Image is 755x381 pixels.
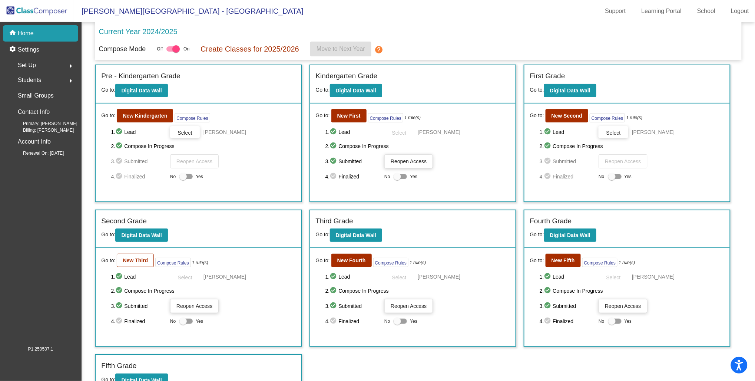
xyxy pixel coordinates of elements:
[392,130,407,136] span: Select
[101,216,147,227] label: Second Grade
[392,275,407,280] span: Select
[115,272,124,281] mat-icon: check_circle
[330,272,338,281] mat-icon: check_circle
[540,142,724,151] span: 2. Compose In Progress
[605,303,641,309] span: Reopen Access
[606,130,621,136] span: Select
[368,113,403,122] button: Compose Rules
[101,87,115,93] span: Go to:
[552,257,575,263] b: New Fifth
[203,128,246,136] span: [PERSON_NAME]
[111,317,166,326] span: 4. Finalized
[316,87,330,93] span: Go to:
[544,157,553,166] mat-icon: check_circle
[330,302,338,311] mat-icon: check_circle
[203,273,246,280] span: [PERSON_NAME]
[530,71,565,82] label: First Grade
[111,286,296,295] span: 2. Compose In Progress
[74,5,304,17] span: [PERSON_NAME][GEOGRAPHIC_DATA] - [GEOGRAPHIC_DATA]
[117,109,173,122] button: New Kindergarten
[540,286,724,295] span: 2. Compose In Progress
[325,172,381,181] span: 4. Finalized
[316,112,330,119] span: Go to:
[111,157,166,166] span: 3. Submitted
[544,302,553,311] mat-icon: check_circle
[115,302,124,311] mat-icon: check_circle
[384,154,433,168] button: Reopen Access
[544,128,553,137] mat-icon: check_circle
[196,317,203,326] span: Yes
[336,88,376,93] b: Digital Data Wall
[599,154,647,168] button: Reopen Access
[530,87,544,93] span: Go to:
[550,232,590,238] b: Digital Data Wall
[636,5,688,17] a: Learning Portal
[325,286,510,295] span: 2. Compose In Progress
[391,158,427,164] span: Reopen Access
[544,142,553,151] mat-icon: check_circle
[18,107,50,117] p: Contact Info
[530,216,572,227] label: Fourth Grade
[66,76,75,85] mat-icon: arrow_right
[619,259,635,266] i: 1 rule(s)
[530,112,544,119] span: Go to:
[123,257,148,263] b: New Third
[170,299,219,313] button: Reopen Access
[544,229,596,242] button: Digital Data Wall
[540,128,595,137] span: 1. Lead
[599,5,632,17] a: Support
[170,154,219,168] button: Reopen Access
[11,150,64,157] span: Renewal On: [DATE]
[599,299,647,313] button: Reopen Access
[626,114,643,121] i: 1 rule(s)
[170,271,200,283] button: Select
[373,258,408,267] button: Compose Rules
[331,254,372,267] button: New Fourth
[115,229,168,242] button: Digital Data Wall
[325,272,381,281] span: 1. Lead
[605,158,641,164] span: Reopen Access
[384,126,414,138] button: Select
[544,272,553,281] mat-icon: check_circle
[115,157,124,166] mat-icon: check_circle
[410,172,417,181] span: Yes
[599,126,628,138] button: Select
[530,257,544,265] span: Go to:
[606,275,621,280] span: Select
[552,113,582,119] b: New Second
[325,302,381,311] span: 3. Submitted
[170,126,200,138] button: Select
[418,273,460,280] span: [PERSON_NAME]
[111,172,166,181] span: 4. Finalized
[530,231,544,237] span: Go to:
[176,158,212,164] span: Reopen Access
[582,258,617,267] button: Compose Rules
[111,272,166,281] span: 1. Lead
[115,172,124,181] mat-icon: check_circle
[590,113,625,122] button: Compose Rules
[391,303,427,309] span: Reopen Access
[544,317,553,326] mat-icon: check_circle
[404,114,421,121] i: 1 rule(s)
[330,84,382,97] button: Digital Data Wall
[155,258,191,267] button: Compose Rules
[117,254,154,267] button: New Third
[115,128,124,137] mat-icon: check_circle
[18,137,51,147] p: Account Info
[101,257,115,265] span: Go to:
[111,128,166,137] span: 1. Lead
[384,173,390,180] span: No
[632,273,675,280] span: [PERSON_NAME]
[310,42,371,56] button: Move to Next Year
[330,142,338,151] mat-icon: check_circle
[176,303,212,309] span: Reopen Access
[170,318,176,325] span: No
[18,91,54,101] p: Small Groups
[330,317,338,326] mat-icon: check_circle
[111,302,166,311] span: 3. Submitted
[18,60,36,70] span: Set Up
[316,257,330,265] span: Go to:
[325,317,381,326] span: 4. Finalized
[192,259,208,266] i: 1 rule(s)
[410,259,426,266] i: 1 rule(s)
